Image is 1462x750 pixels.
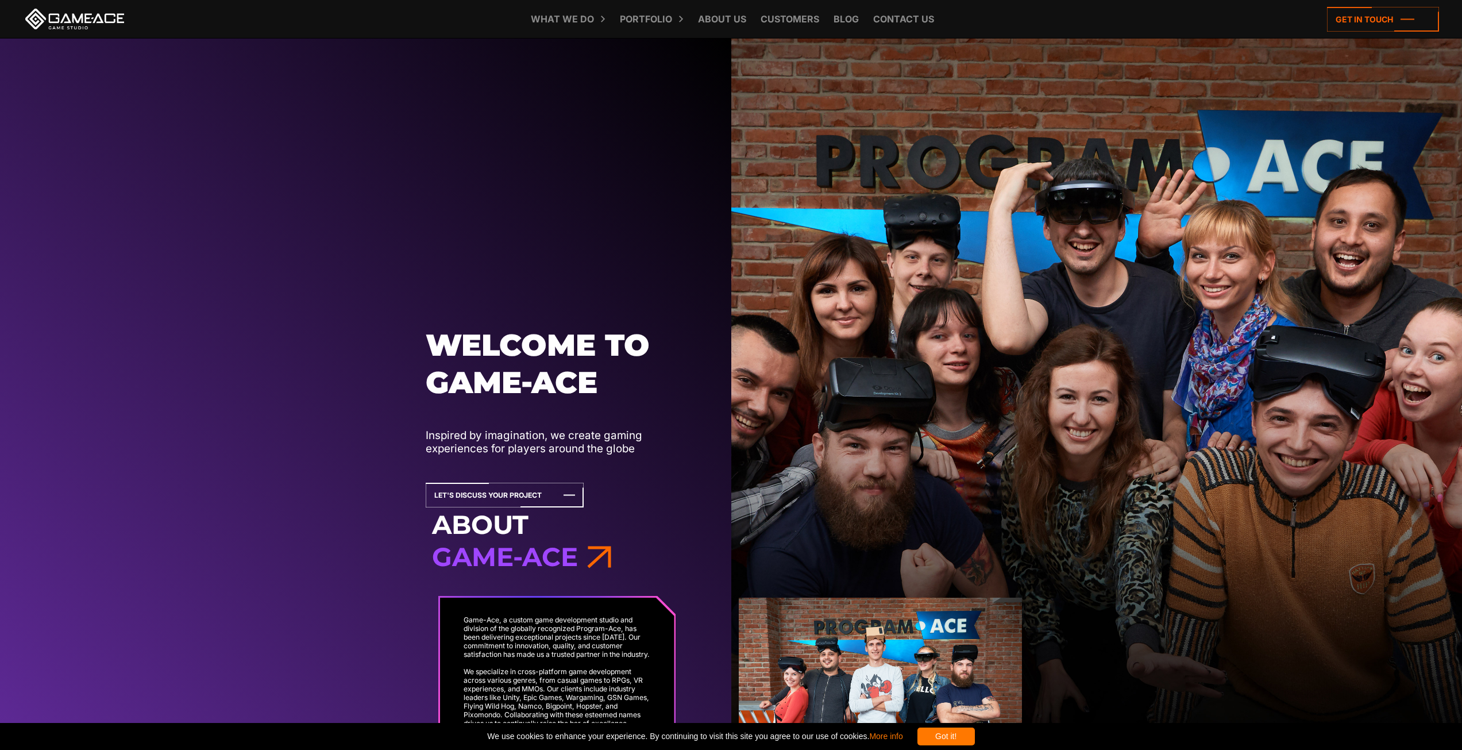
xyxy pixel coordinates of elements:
[426,429,697,456] p: Inspired by imagination, we create gaming experiences for players around the globe
[426,326,697,402] h1: Welcome to Game-ace
[426,483,584,507] a: Let's Discuss Your Project
[464,616,651,659] p: Game-Ace, a custom game development studio and division of the globally recognized Program-Ace, h...
[432,541,578,572] span: Game-Ace
[487,728,902,745] span: We use cookies to enhance your experience. By continuing to visit this site you agree to our use ...
[464,667,651,728] p: We specialize in cross-platform game development across various genres, from casual games to RPGs...
[917,728,975,745] div: Got it!
[432,509,1031,574] h3: About
[1327,7,1439,32] a: Get in touch
[869,732,902,741] a: More info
